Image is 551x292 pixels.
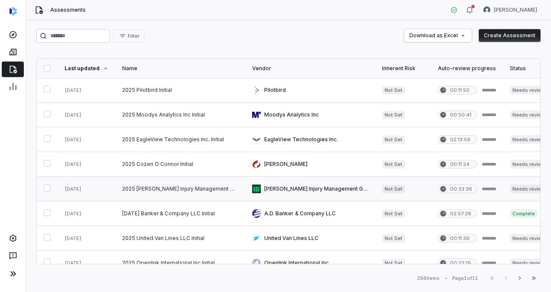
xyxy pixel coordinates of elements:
[65,65,108,72] div: Last updated
[438,65,496,72] div: Auto-review progress
[483,6,490,13] img: REKHA KOTHANDARAMAN avatar
[252,65,368,72] div: Vendor
[122,65,238,72] div: Name
[128,33,139,39] span: Filter
[478,3,542,16] button: REKHA KOTHANDARAMAN avatar[PERSON_NAME]
[10,7,17,16] img: svg%3e
[50,6,86,13] span: Assessments
[445,275,447,281] div: •
[452,275,478,282] div: Page 1 of 11
[113,29,145,42] button: Filter
[494,6,537,13] span: [PERSON_NAME]
[417,275,440,282] div: 256 items
[382,65,424,72] div: Inherent Risk
[479,29,541,42] button: Create Assessment
[510,65,548,72] div: Status
[404,29,472,42] button: Download as Excel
